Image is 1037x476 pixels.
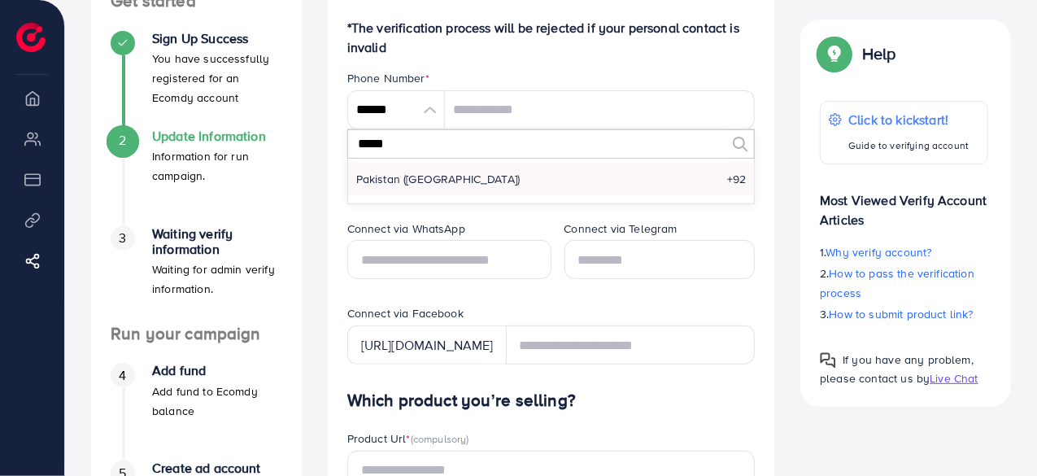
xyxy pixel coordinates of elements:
img: Popup guide [820,352,836,369]
span: If you have any problem, please contact us by [820,352,974,386]
p: Most Viewed Verify Account Articles [820,177,988,229]
p: Click to kickstart! [848,110,969,129]
span: Pakistan (‫[GEOGRAPHIC_DATA]‬‎) [356,171,521,187]
span: Why verify account? [826,244,932,260]
label: Connect via WhatsApp [347,221,465,237]
p: 1. [820,242,988,262]
p: *The verification process will be rejected if your personal contact is invalid [347,18,756,57]
li: Add fund [91,363,302,461]
h4: Run your campaign [91,324,302,344]
img: Popup guide [820,39,849,68]
li: Waiting verify information [91,226,302,324]
span: Live Chat [930,370,978,386]
label: Phone Number [347,70,429,86]
li: Sign Up Success [91,31,302,129]
p: Information for run campaign. [152,146,282,186]
p: 2. [820,264,988,303]
h4: Add fund [152,363,282,378]
p: You have successfully registered for an Ecomdy account [152,49,282,107]
span: 2 [119,131,126,150]
span: 3 [119,229,126,247]
span: +92 [727,171,746,187]
p: Guide to verifying account [848,136,969,155]
iframe: Chat [968,403,1025,464]
label: Product Url [347,430,469,447]
label: Connect via Telegram [564,221,678,237]
span: 4 [119,366,126,385]
span: How to pass the verification process [820,265,974,301]
p: 3. [820,304,988,324]
p: Waiting for admin verify information. [152,260,282,299]
img: logo [16,23,46,52]
p: Add fund to Ecomdy balance [152,382,282,421]
h4: Waiting verify information [152,226,282,257]
div: [URL][DOMAIN_NAME] [347,325,507,365]
h4: Which product you’re selling? [347,391,756,411]
h4: Sign Up Success [152,31,282,46]
span: (compulsory) [411,431,469,446]
h4: Update Information [152,129,282,144]
li: Update Information [91,129,302,226]
span: How to submit product link? [830,306,974,322]
h4: Create ad account [152,461,282,476]
label: Connect via Facebook [347,305,464,321]
p: Help [862,44,896,63]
